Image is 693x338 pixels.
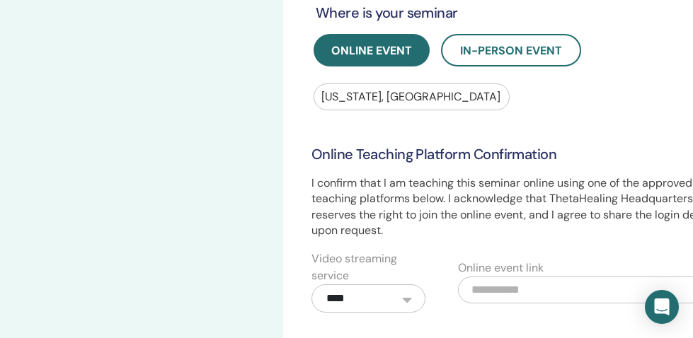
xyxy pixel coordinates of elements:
[40,23,69,34] div: v 4.0.25
[458,260,544,276] label: Online event link
[156,83,239,93] div: Keywords by Traffic
[314,34,430,66] button: Online Event
[311,250,425,284] label: Video streaming service
[38,82,50,93] img: tab_domain_overview_orange.svg
[54,83,127,93] div: Domain Overview
[37,37,156,48] div: Domain: [DOMAIN_NAME]
[141,82,152,93] img: tab_keywords_by_traffic_grey.svg
[441,34,581,66] button: In-Person Event
[645,290,679,324] div: Open Intercom Messenger
[331,43,412,58] span: Online Event
[23,37,34,48] img: website_grey.svg
[460,43,562,58] span: In-Person Event
[23,23,34,34] img: logo_orange.svg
